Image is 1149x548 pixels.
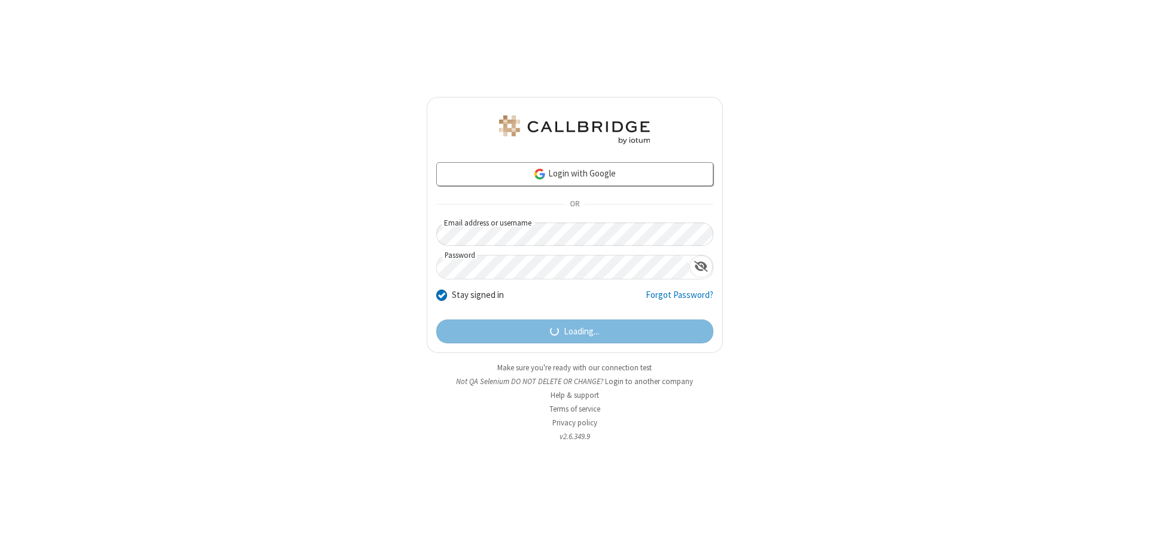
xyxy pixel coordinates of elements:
a: Privacy policy [552,418,597,428]
li: v2.6.349.9 [427,431,723,442]
input: Password [437,255,689,279]
span: Loading... [564,325,599,339]
a: Login with Google [436,162,713,186]
a: Terms of service [549,404,600,414]
a: Forgot Password? [646,288,713,311]
img: QA Selenium DO NOT DELETE OR CHANGE [497,115,652,144]
span: OR [565,196,584,213]
a: Make sure you're ready with our connection test [497,363,652,373]
input: Email address or username [436,223,713,246]
button: Login to another company [605,376,693,387]
label: Stay signed in [452,288,504,302]
button: Loading... [436,319,713,343]
div: Show password [689,255,713,278]
a: Help & support [551,390,599,400]
img: google-icon.png [533,168,546,181]
li: Not QA Selenium DO NOT DELETE OR CHANGE? [427,376,723,387]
